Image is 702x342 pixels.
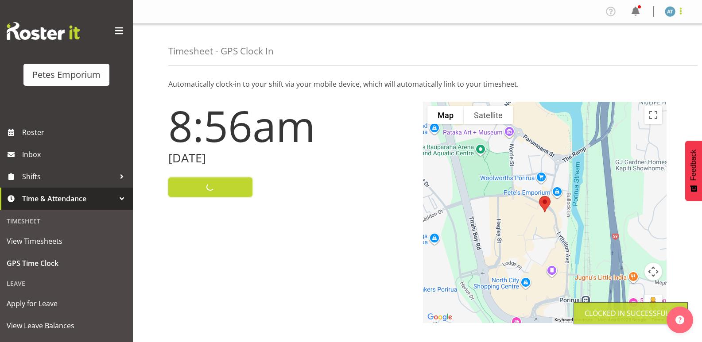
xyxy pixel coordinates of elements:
[2,315,131,337] a: View Leave Balances
[168,46,274,56] h4: Timesheet - GPS Clock In
[464,106,513,124] button: Show satellite imagery
[2,212,131,230] div: Timesheet
[644,106,662,124] button: Toggle fullscreen view
[7,234,126,248] span: View Timesheets
[675,315,684,324] img: help-xxl-2.png
[168,79,667,89] p: Automatically clock-in to your shift via your mobile device, which will automatically link to you...
[685,141,702,201] button: Feedback - Show survey
[425,311,454,323] img: Google
[2,230,131,252] a: View Timesheets
[22,126,128,139] span: Roster
[7,257,126,270] span: GPS Time Clock
[427,106,464,124] button: Show street map
[168,151,412,165] h2: [DATE]
[7,22,80,40] img: Rosterit website logo
[2,292,131,315] a: Apply for Leave
[7,319,126,332] span: View Leave Balances
[32,68,101,81] div: Petes Emporium
[22,148,128,161] span: Inbox
[22,170,115,183] span: Shifts
[22,192,115,205] span: Time & Attendance
[2,252,131,274] a: GPS Time Clock
[555,317,593,323] button: Keyboard shortcuts
[168,102,412,150] h1: 8:56am
[665,6,675,17] img: alex-micheal-taniwha5364.jpg
[585,308,677,319] div: Clocked in Successfully
[644,263,662,281] button: Map camera controls
[690,150,698,181] span: Feedback
[425,311,454,323] a: Open this area in Google Maps (opens a new window)
[7,297,126,310] span: Apply for Leave
[2,274,131,292] div: Leave
[644,295,662,312] button: Drag Pegman onto the map to open Street View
